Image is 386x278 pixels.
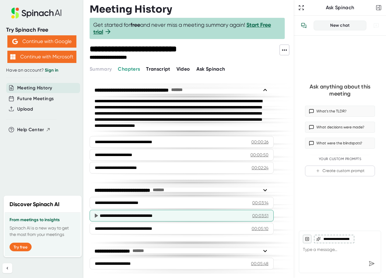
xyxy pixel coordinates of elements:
button: Future Meetings [17,95,54,102]
div: 00:03:14 [252,200,268,206]
a: Start Free trial [93,22,271,35]
span: Summary [90,66,112,72]
button: Help Center [17,126,51,133]
button: Summary [90,65,112,73]
span: Get started for and never miss a meeting summary again! [93,22,281,35]
button: Video [176,65,190,73]
button: What decisions were made? [305,122,375,133]
button: View conversation history [298,19,310,32]
button: Try free [10,243,32,251]
div: 00:02:24 [252,165,268,171]
div: Try Spinach Free [6,26,77,33]
button: What’s the TLDR? [305,106,375,117]
span: Chapters [118,66,140,72]
button: Collapse sidebar [2,263,12,273]
div: 00:00:26 [251,139,268,145]
h3: Meeting History [90,3,172,15]
div: New chat [318,23,362,28]
button: Upload [17,106,33,113]
button: Ask Spinach [196,65,225,73]
button: Continue with Microsoft [7,51,76,63]
button: What were the blindspots? [305,138,375,149]
div: 00:05:48 [251,260,268,267]
div: Ask anything about this meeting [305,83,375,97]
h3: From meetings to insights [10,217,76,222]
span: Video [176,66,190,72]
p: Spinach AI is a new way to get the most from your meetings [10,225,76,238]
button: Expand to Ask Spinach page [297,3,306,12]
div: Have an account? [6,68,77,73]
a: Sign in [45,68,58,73]
div: 00:03:51 [252,213,268,219]
span: Help Center [17,126,44,133]
button: Transcript [146,65,170,73]
div: Ask Spinach [306,5,374,11]
button: Create custom prompt [305,166,375,176]
div: Send message [366,258,377,269]
button: Meeting History [17,84,52,92]
img: Aehbyd4JwY73AAAAAElFTkSuQmCC [12,39,18,44]
button: Close conversation sidebar [374,3,383,12]
button: Continue with Google [7,35,76,48]
button: Chapters [118,65,140,73]
div: Your Custom Prompts [305,157,375,161]
div: 00:05:10 [252,225,268,232]
span: Transcript [146,66,170,72]
h2: Discover Spinach AI [10,200,60,209]
span: Ask Spinach [196,66,225,72]
b: free [130,22,140,28]
div: 00:00:50 [250,152,268,158]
